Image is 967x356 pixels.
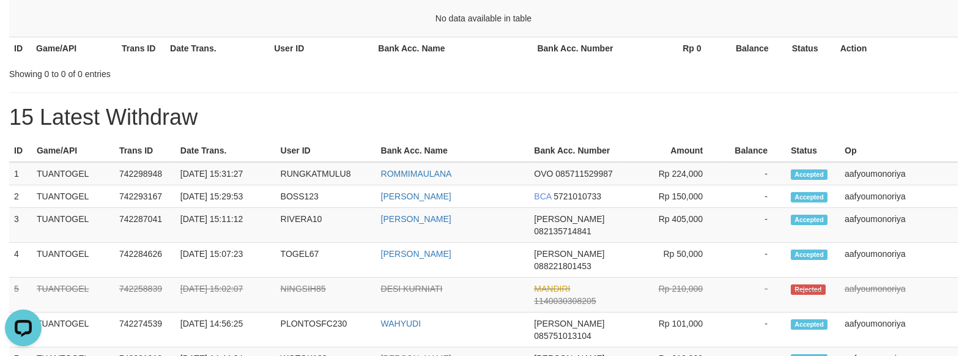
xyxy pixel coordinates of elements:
[721,243,786,278] td: -
[721,208,786,243] td: -
[623,162,721,185] td: Rp 224,000
[32,162,114,185] td: TUANTOGEL
[176,208,276,243] td: [DATE] 15:11:12
[555,169,612,179] span: Copy 085711529987 to clipboard
[176,162,276,185] td: [DATE] 15:31:27
[276,208,376,243] td: RIVERA10
[165,37,269,59] th: Date Trans.
[554,191,601,201] span: Copy 5721010733 to clipboard
[114,278,176,313] td: 742258839
[381,214,451,224] a: [PERSON_NAME]
[176,185,276,208] td: [DATE] 15:29:53
[9,63,394,80] div: Showing 0 to 0 of 0 entries
[534,249,604,259] span: [PERSON_NAME]
[114,313,176,347] td: 742274539
[269,37,373,59] th: User ID
[9,37,31,59] th: ID
[114,162,176,185] td: 742298948
[623,278,721,313] td: Rp 210,000
[840,185,958,208] td: aafyoumonoriya
[373,37,532,59] th: Bank Acc. Name
[176,139,276,162] th: Date Trans.
[534,169,553,179] span: OVO
[840,208,958,243] td: aafyoumonoriya
[31,37,117,59] th: Game/API
[9,185,32,208] td: 2
[840,139,958,162] th: Op
[176,243,276,278] td: [DATE] 15:07:23
[840,278,958,313] td: aafyoumonoriya
[534,261,591,271] span: Copy 088221801453 to clipboard
[534,319,604,328] span: [PERSON_NAME]
[32,278,114,313] td: TUANTOGEL
[534,191,551,201] span: BCA
[32,243,114,278] td: TUANTOGEL
[721,278,786,313] td: -
[791,192,828,202] span: Accepted
[534,284,570,294] span: MANDIRI
[9,208,32,243] td: 3
[721,162,786,185] td: -
[32,313,114,347] td: TUANTOGEL
[721,185,786,208] td: -
[276,278,376,313] td: NINGSIH85
[720,37,787,59] th: Balance
[787,37,835,59] th: Status
[114,185,176,208] td: 742293167
[32,139,114,162] th: Game/API
[114,243,176,278] td: 742284626
[721,313,786,347] td: -
[791,250,828,260] span: Accepted
[835,37,958,59] th: Action
[840,243,958,278] td: aafyoumonoriya
[381,319,421,328] a: WAHYUDI
[623,185,721,208] td: Rp 150,000
[276,139,376,162] th: User ID
[276,313,376,347] td: PLONTOSFC230
[791,169,828,180] span: Accepted
[529,139,623,162] th: Bank Acc. Number
[276,185,376,208] td: BOSS123
[5,5,42,42] button: Open LiveChat chat widget
[114,208,176,243] td: 742287041
[32,185,114,208] td: TUANTOGEL
[9,162,32,185] td: 1
[623,139,721,162] th: Amount
[791,215,828,225] span: Accepted
[381,249,451,259] a: [PERSON_NAME]
[9,243,32,278] td: 4
[32,208,114,243] td: TUANTOGEL
[791,319,828,330] span: Accepted
[9,105,958,130] h1: 15 Latest Withdraw
[381,169,452,179] a: ROMMIMAULANA
[533,37,618,59] th: Bank Acc. Number
[276,243,376,278] td: TOGEL67
[376,139,530,162] th: Bank Acc. Name
[623,208,721,243] td: Rp 405,000
[623,313,721,347] td: Rp 101,000
[176,313,276,347] td: [DATE] 14:56:25
[117,37,165,59] th: Trans ID
[623,243,721,278] td: Rp 50,000
[786,139,840,162] th: Status
[114,139,176,162] th: Trans ID
[534,226,591,236] span: Copy 082135714841 to clipboard
[534,331,591,341] span: Copy 085751013104 to clipboard
[840,313,958,347] td: aafyoumonoriya
[618,37,720,59] th: Rp 0
[791,284,825,295] span: Rejected
[9,139,32,162] th: ID
[176,278,276,313] td: [DATE] 15:02:07
[381,284,443,294] a: DESI KURNIATI
[276,162,376,185] td: RUNGKATMULU8
[381,191,451,201] a: [PERSON_NAME]
[840,162,958,185] td: aafyoumonoriya
[721,139,786,162] th: Balance
[534,296,596,306] span: Copy 1140030308205 to clipboard
[534,214,604,224] span: [PERSON_NAME]
[9,278,32,313] td: 5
